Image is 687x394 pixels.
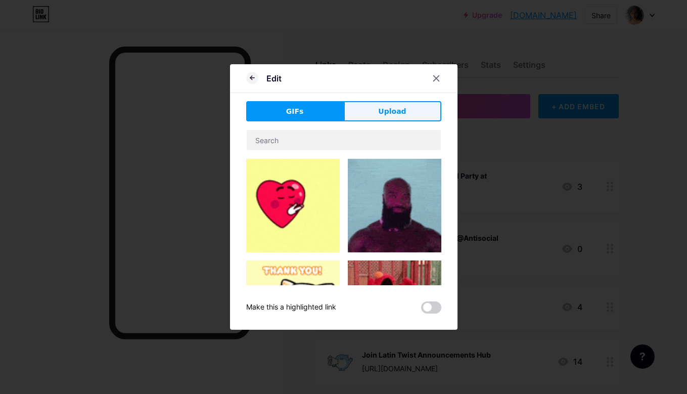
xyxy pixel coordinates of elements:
[286,106,304,117] span: GIFs
[378,106,406,117] span: Upload
[246,159,340,252] img: Gihpy
[246,260,340,354] img: Gihpy
[348,260,441,332] img: Gihpy
[246,101,344,121] button: GIFs
[348,159,441,252] img: Gihpy
[246,301,336,314] div: Make this a highlighted link
[344,101,441,121] button: Upload
[266,72,282,84] div: Edit
[247,130,441,150] input: Search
